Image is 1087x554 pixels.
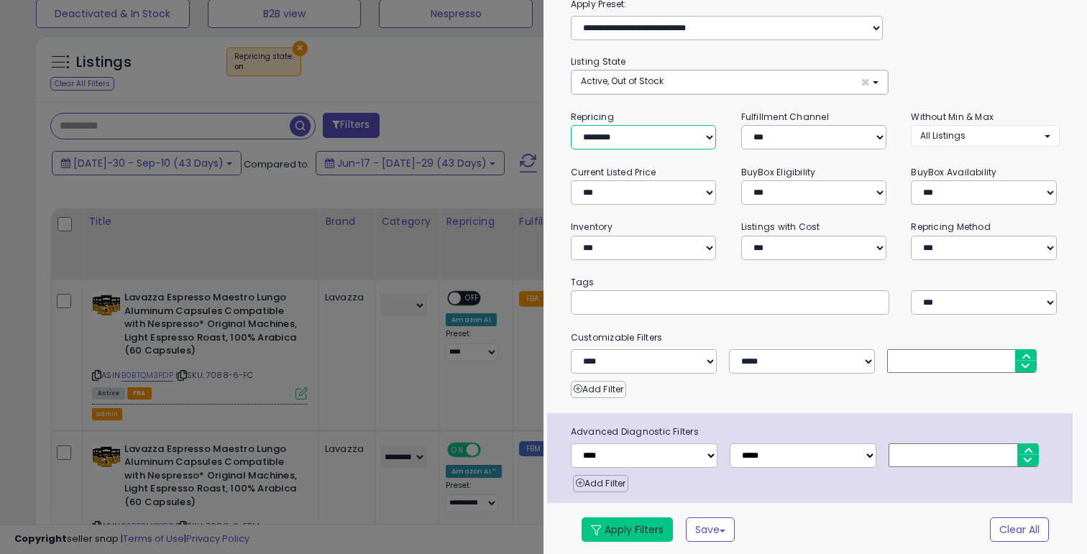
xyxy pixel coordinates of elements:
button: Add Filter [573,475,628,492]
small: Current Listed Price [571,166,656,178]
button: Clear All [990,517,1049,542]
small: Inventory [571,221,613,233]
button: Add Filter [571,381,626,398]
button: All Listings [911,125,1060,146]
span: All Listings [920,129,966,142]
span: Advanced Diagnostic Filters [560,424,1073,440]
span: × [861,75,870,90]
span: Active, Out of Stock [581,75,664,87]
small: Tags [560,274,1070,290]
small: BuyBox Eligibility [741,166,816,178]
small: Repricing [571,111,614,123]
button: Apply Filters [582,517,673,542]
small: Repricing Method [911,221,991,233]
small: Fulfillment Channel [741,111,829,123]
button: Active, Out of Stock × [572,70,888,94]
small: Customizable Filters [560,330,1070,346]
small: Listing State [571,55,626,68]
small: BuyBox Availability [911,166,996,178]
small: Without Min & Max [911,111,994,123]
small: Listings with Cost [741,221,820,233]
button: Save [686,517,735,542]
